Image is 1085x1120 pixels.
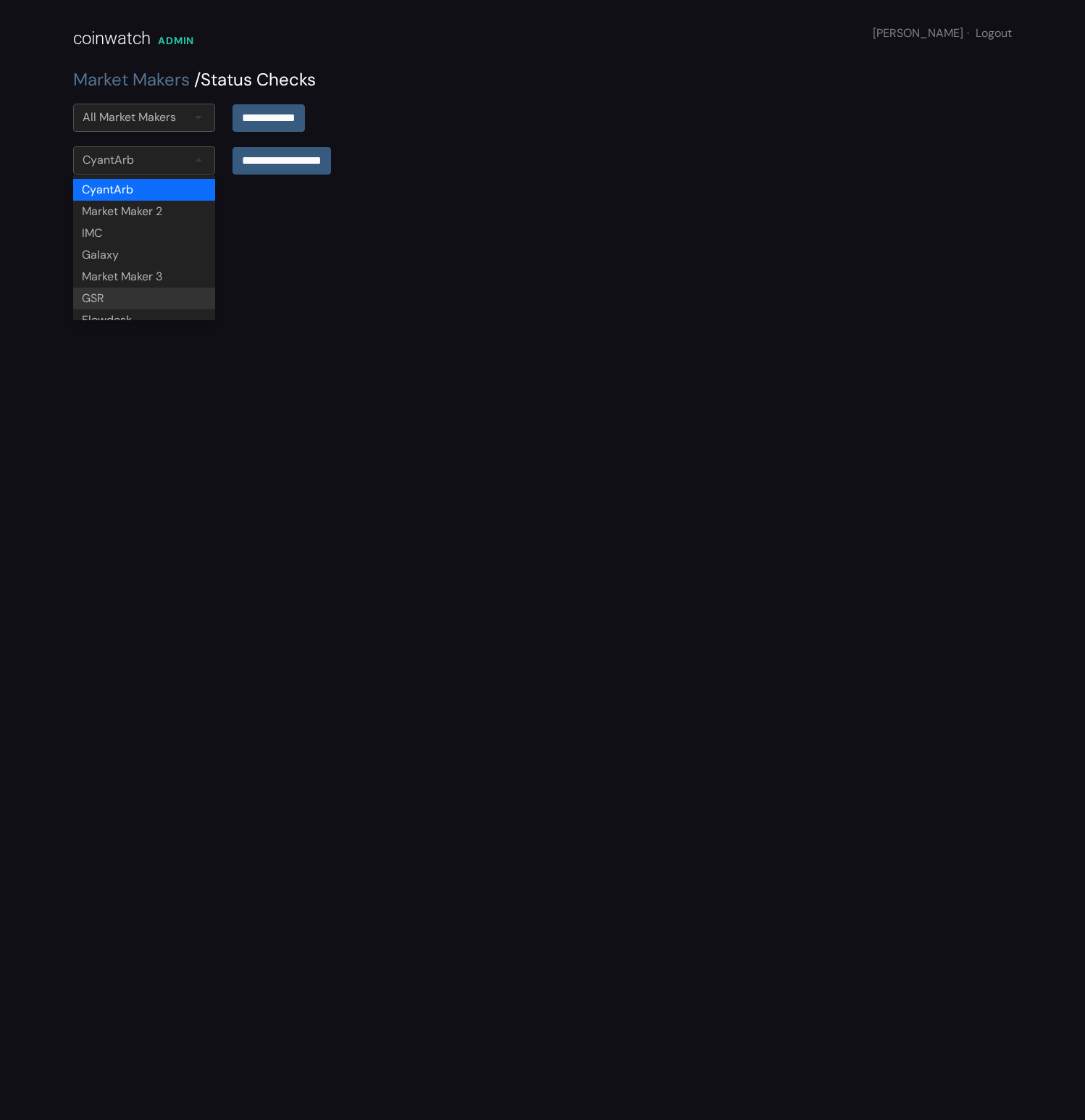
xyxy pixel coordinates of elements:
[73,201,215,222] div: Market Maker 2
[73,67,1012,93] div: Status Checks
[73,309,215,331] div: Flowdesk
[73,25,151,51] div: coinwatch
[194,68,201,91] span: /
[976,25,1012,41] a: Logout
[73,222,215,244] div: IMC
[73,266,215,288] div: Market Maker 3
[73,244,215,266] div: Galaxy
[73,68,190,91] a: Market Makers
[73,288,215,309] div: GSR
[73,179,215,201] div: CyantArb
[83,109,176,126] div: All Market Makers
[158,33,194,49] div: ADMIN
[83,151,134,169] div: CyantArb
[967,25,969,41] span: ·
[873,25,1012,42] div: [PERSON_NAME]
